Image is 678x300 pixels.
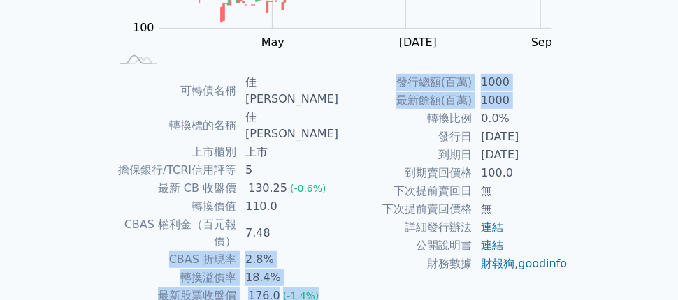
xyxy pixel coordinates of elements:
td: 1000 [473,73,568,91]
td: 轉換價值 [110,197,237,216]
div: 130.25 [245,180,290,197]
tspan: May [261,36,284,49]
td: 100.0 [473,164,568,182]
td: 18.4% [237,269,339,287]
td: 上市 [237,143,339,161]
td: [DATE] [473,128,568,146]
td: 上市櫃別 [110,143,237,161]
a: 連結 [481,220,503,234]
span: (-0.6%) [290,183,326,194]
iframe: Chat Widget [608,233,678,300]
tspan: Sep [531,36,552,49]
td: 5 [237,161,339,179]
td: 0.0% [473,110,568,128]
td: 2.8% [237,250,339,269]
a: goodinfo [518,257,567,270]
td: 無 [473,200,568,218]
td: 轉換標的名稱 [110,108,237,143]
td: 1000 [473,91,568,110]
td: 到期賣回價格 [339,164,473,182]
td: 最新 CB 收盤價 [110,179,237,197]
a: 財報狗 [481,257,514,270]
td: 公開說明書 [339,237,473,255]
td: 詳細發行辦法 [339,218,473,237]
td: 110.0 [237,197,339,216]
td: 財務數據 [339,255,473,273]
td: 無 [473,182,568,200]
td: 佳[PERSON_NAME] [237,73,339,108]
td: 發行總額(百萬) [339,73,473,91]
td: [DATE] [473,146,568,164]
td: 擔保銀行/TCRI信用評等 [110,161,237,179]
tspan: 100 [133,21,154,34]
td: CBAS 折現率 [110,250,237,269]
td: 可轉債名稱 [110,73,237,108]
td: 下次提前賣回價格 [339,200,473,218]
td: 最新餘額(百萬) [339,91,473,110]
td: 下次提前賣回日 [339,182,473,200]
a: 連結 [481,239,503,252]
tspan: [DATE] [399,36,437,49]
td: 轉換比例 [339,110,473,128]
td: 佳[PERSON_NAME] [237,108,339,143]
td: 發行日 [339,128,473,146]
td: 到期日 [339,146,473,164]
td: CBAS 權利金（百元報價） [110,216,237,250]
td: 7.48 [237,216,339,250]
td: , [473,255,568,273]
td: 轉換溢價率 [110,269,237,287]
div: 聊天小工具 [608,233,678,300]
